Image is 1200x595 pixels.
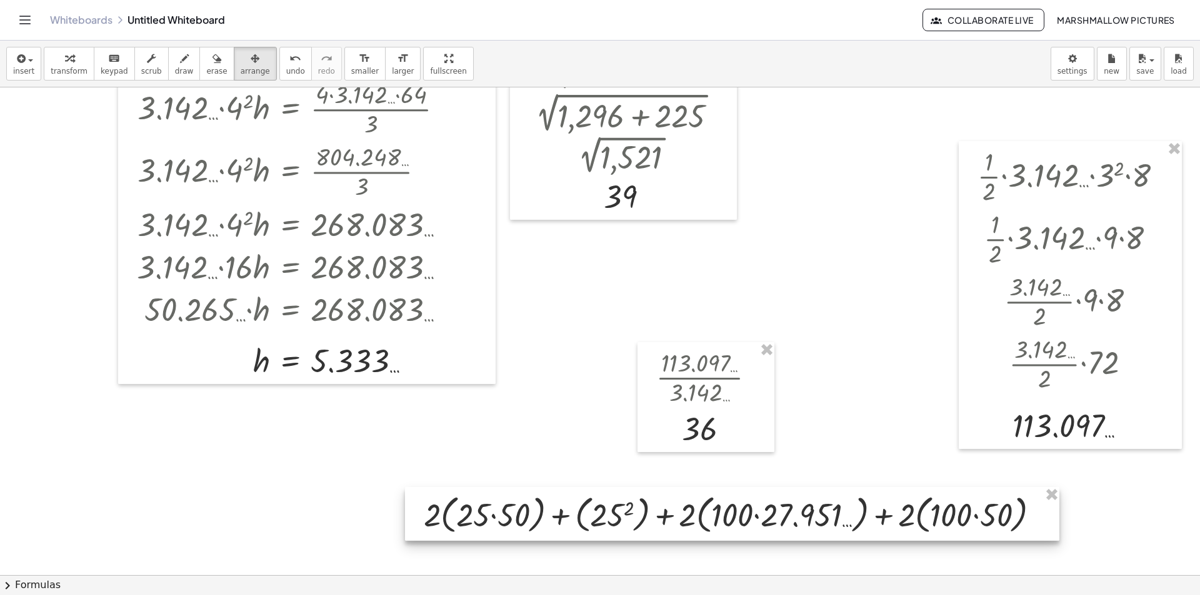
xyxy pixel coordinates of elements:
[318,67,335,76] span: redo
[430,67,466,76] span: fullscreen
[175,67,194,76] span: draw
[13,67,34,76] span: insert
[15,10,35,30] button: Toggle navigation
[168,47,201,81] button: draw
[922,9,1044,31] button: Collaborate Live
[234,47,277,81] button: arrange
[385,47,421,81] button: format_sizelarger
[933,14,1033,26] span: Collaborate Live
[279,47,312,81] button: undoundo
[6,47,41,81] button: insert
[108,51,120,66] i: keyboard
[1047,9,1185,31] button: Marshmallow Pictures
[206,67,227,76] span: erase
[392,67,414,76] span: larger
[1057,67,1087,76] span: settings
[50,14,112,26] a: Whiteboards
[397,51,409,66] i: format_size
[1104,67,1119,76] span: new
[1164,47,1194,81] button: load
[51,67,87,76] span: transform
[94,47,135,81] button: keyboardkeypad
[1136,67,1154,76] span: save
[1057,14,1175,26] span: Marshmallow Pictures
[321,51,332,66] i: redo
[141,67,162,76] span: scrub
[1129,47,1161,81] button: save
[289,51,301,66] i: undo
[1097,47,1127,81] button: new
[199,47,234,81] button: erase
[359,51,371,66] i: format_size
[286,67,305,76] span: undo
[423,47,473,81] button: fullscreen
[241,67,270,76] span: arrange
[44,47,94,81] button: transform
[351,67,379,76] span: smaller
[311,47,342,81] button: redoredo
[101,67,128,76] span: keypad
[134,47,169,81] button: scrub
[1171,67,1187,76] span: load
[1051,47,1094,81] button: settings
[344,47,386,81] button: format_sizesmaller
